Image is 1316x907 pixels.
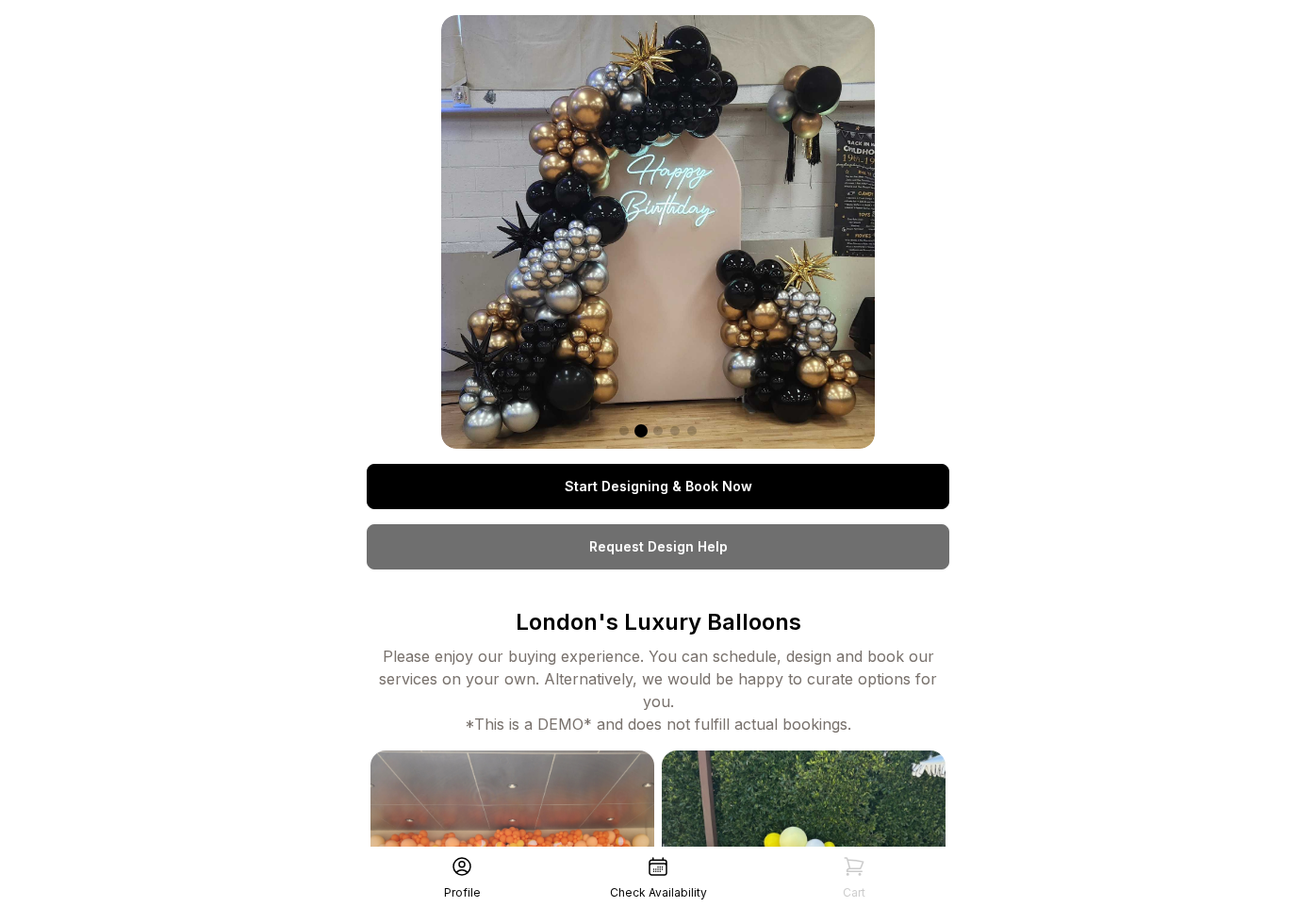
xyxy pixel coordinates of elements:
div: Cart [843,885,865,900]
a: Start Designing & Book Now [367,464,949,509]
div: Profile [444,885,481,900]
p: London's Luxury Balloons [367,607,949,637]
div: Check Availability [610,885,707,900]
a: Request Design Help [367,524,949,569]
div: Please enjoy our buying experience. You can schedule, design and book our services on your own. A... [367,645,949,735]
